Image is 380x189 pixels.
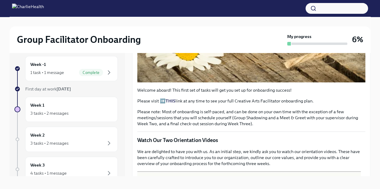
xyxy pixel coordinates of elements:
[287,34,312,40] strong: My progress
[14,56,118,81] a: Week -11 task • 1 messageComplete
[56,86,71,92] strong: [DATE]
[25,86,71,92] span: First day at work
[137,137,365,144] p: Watch Our Two Orientation Videos
[17,34,141,46] h2: Group Facilitator Onboarding
[30,170,67,176] div: 4 tasks • 1 message
[14,127,118,152] a: Week 23 tasks • 2 messages
[137,98,365,104] p: Please visit ➡️ link at any time to see your full Creative Arts Facilitator onboarding plan.
[30,69,64,75] div: 1 task • 1 message
[137,149,365,167] p: We are delighted to have you with us. As an initial step, we kindly ask you to watch our orientat...
[79,70,103,75] span: Complete
[30,162,45,168] h6: Week 3
[14,97,118,122] a: Week 13 tasks • 2 messages
[137,109,365,127] p: Please note: Most of onboarding is self-paced, and can be done on your own time with the exceptio...
[352,34,363,45] h3: 6%
[30,102,44,108] h6: Week 1
[166,98,175,104] a: THIS
[14,157,118,182] a: Week 34 tasks • 1 message
[30,132,45,138] h6: Week 2
[137,87,365,93] p: Welcome aboard! This first set of tasks will get you set up for onboarding success!
[30,140,68,146] div: 3 tasks • 2 messages
[14,86,118,92] a: First day at work[DATE]
[30,110,68,116] div: 3 tasks • 2 messages
[12,4,44,13] img: CharlieHealth
[30,61,46,68] h6: Week -1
